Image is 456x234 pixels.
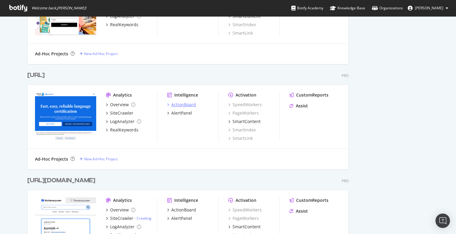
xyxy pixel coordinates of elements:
a: SiteCrawler- Crawling [106,215,151,221]
a: RealKeywords [106,127,138,133]
div: Overview [110,102,129,108]
a: LogAnalyzer [106,224,141,230]
div: AlertPanel [171,215,192,221]
div: CustomReports [296,197,328,203]
div: [URL][DOMAIN_NAME] [27,176,95,185]
a: AlertPanel [167,110,192,116]
div: ActionBoard [171,207,196,213]
a: [URL] [27,71,47,80]
a: SmartLink [228,30,253,36]
div: Knowledge Base [330,5,365,11]
a: Overview [106,102,135,108]
a: AlertPanel [167,215,192,221]
div: Activation [236,92,256,98]
div: Assist [296,103,308,109]
div: - [135,216,151,221]
a: PageWorkers [228,215,259,221]
a: Assist [290,103,308,109]
a: ActionBoard [167,207,196,213]
a: Assist [290,208,308,214]
div: Ad-Hoc Projects [35,156,68,162]
div: SmartContent [233,224,261,230]
div: Open Intercom Messenger [435,214,450,228]
div: New Ad-Hoc Project [84,156,118,162]
div: SiteCrawler [110,215,133,221]
a: New Ad-Hoc Project [80,156,118,162]
div: Organizations [372,5,403,11]
div: Botify Academy [291,5,323,11]
a: SpeedWorkers [228,207,262,213]
div: LogAnalyzer [110,224,135,230]
a: SmartLink [228,135,253,141]
div: LogAnalyzer [110,119,135,125]
div: Analytics [113,197,132,203]
div: Ad-Hoc Projects [35,51,68,57]
div: Pro [342,73,349,78]
a: [URL][DOMAIN_NAME] [27,176,98,185]
div: SmartContent [233,119,261,125]
div: AlertPanel [171,110,192,116]
div: RealKeywords [110,22,138,28]
div: Pro [342,178,349,183]
div: ActionBoard [171,102,196,108]
div: SiteCrawler [110,110,133,116]
a: Crawling [137,216,151,221]
span: Welcome back, [PERSON_NAME] ! [32,6,86,11]
div: Overview [110,207,129,213]
div: RealKeywords [110,127,138,133]
a: SmartContent [228,119,261,125]
a: SpeedWorkers [228,102,262,108]
div: Intelligence [174,197,198,203]
a: ActionBoard [167,102,196,108]
a: CustomReports [290,92,328,98]
a: New Ad-Hoc Project [80,51,118,56]
a: PageWorkers [228,110,259,116]
button: [PERSON_NAME] [403,3,453,13]
div: Activation [236,197,256,203]
span: John McLendon [415,5,443,11]
a: SiteCrawler [106,110,133,116]
div: [URL] [27,71,45,80]
a: SmartIndex [228,127,256,133]
a: SmartContent [228,224,261,230]
div: CustomReports [296,92,328,98]
a: SmartIndex [228,22,256,28]
div: Assist [296,208,308,214]
img: https://emmersion.ai/ [35,92,96,141]
a: RealKeywords [106,22,138,28]
a: Overview [106,207,135,213]
div: Intelligence [174,92,198,98]
a: CustomReports [290,197,328,203]
a: LogAnalyzer [106,119,141,125]
div: New Ad-Hoc Project [84,51,118,56]
div: Analytics [113,92,132,98]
